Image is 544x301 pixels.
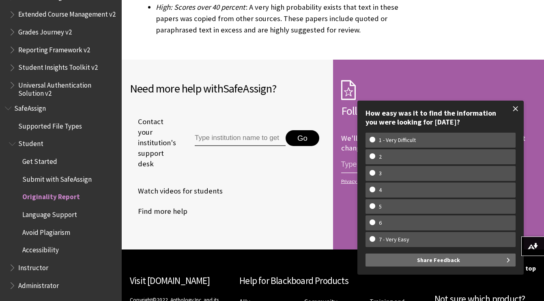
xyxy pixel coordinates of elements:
span: Universal Authentication Solution v2 [18,78,116,97]
h2: Follow this page! [341,102,536,119]
span: Language Support [22,208,77,219]
span: High: Scores over 40 percent [156,2,245,12]
input: Type institution name to get support [195,130,286,146]
p: We'll send you an email each time we make an important change. [341,133,525,153]
a: Watch videos for students [130,185,223,197]
span: Administrator [18,279,59,290]
w-span: 3 [370,170,391,177]
h2: Need more help with ? [130,80,327,97]
span: SafeAssign [14,101,46,112]
button: Go [286,130,319,146]
a: Find more help [130,205,187,217]
span: Share Feedback [417,254,460,267]
li: : A very high probability exists that text in these papers was copied from other sources. These p... [156,2,416,36]
w-span: 6 [370,219,391,226]
div: How easy was it to find the information you were looking for [DATE]? [366,109,516,126]
w-span: 7 - Very Easy [370,236,419,243]
a: Privacy Policy [341,178,534,184]
a: Visit [DOMAIN_NAME] [130,275,210,286]
span: Get Started [22,155,57,166]
span: Accessibility [22,243,59,254]
span: Submit with SafeAssign [22,172,92,183]
button: Share Feedback [366,254,516,267]
span: Extended Course Management v2 [18,8,116,19]
w-span: 4 [370,187,391,193]
nav: Book outline for Blackboard SafeAssign [5,101,117,292]
span: Student [18,137,43,148]
span: Contact your institution's support desk [130,116,176,170]
w-span: 5 [370,203,391,210]
span: Supported File Types [18,119,82,130]
span: SafeAssign [223,81,272,96]
w-span: 2 [370,153,391,160]
span: Reporting Framework v2 [18,43,90,54]
w-span: 1 - Very Difficult [370,137,425,144]
img: Subscription Icon [341,80,356,100]
span: Avoid Plagiarism [22,226,70,236]
span: Student Insights Toolkit v2 [18,61,98,72]
span: Instructor [18,261,48,272]
span: Grades Journey v2 [18,25,72,36]
h2: Help for Blackboard Products [239,274,426,288]
span: Originality Report [22,190,80,201]
input: email address [341,156,459,173]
